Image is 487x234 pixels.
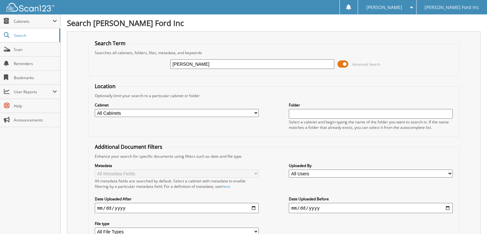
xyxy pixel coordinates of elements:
[366,5,402,9] span: [PERSON_NAME]
[14,75,57,80] span: Bookmarks
[289,119,453,130] div: Select a cabinet and begin typing the name of the folder you want to search in. If the name match...
[14,89,53,95] span: User Reports
[14,33,56,38] span: Search
[14,19,53,24] span: Cabinets
[92,50,456,55] div: Searches all cabinets, folders, files, metadata, and keywords
[92,143,166,150] legend: Additional Document Filters
[95,178,259,189] div: All metadata fields are searched by default. Select a cabinet with metadata to enable filtering b...
[289,196,453,202] label: Date Uploaded Before
[92,83,119,90] legend: Location
[67,18,481,28] h1: Search [PERSON_NAME] Ford Inc
[95,203,259,213] input: start
[455,203,487,234] iframe: Chat Widget
[289,163,453,168] label: Uploaded By
[6,3,54,12] img: scan123-logo-white.svg
[92,154,456,159] div: Enhance your search for specific documents using filters such as date and file type.
[95,196,259,202] label: Date Uploaded After
[92,93,456,98] div: Optionally limit your search to a particular cabinet or folder
[92,40,129,47] legend: Search Term
[425,5,479,9] span: [PERSON_NAME] Ford Inc
[289,203,453,213] input: end
[14,117,57,123] span: Announcements
[95,163,259,168] label: Metadata
[289,102,453,108] label: Folder
[95,102,259,108] label: Cabinet
[14,61,57,66] span: Reminders
[352,62,380,67] span: Advanced Search
[95,221,259,226] label: File type
[222,184,230,189] a: here
[14,103,57,109] span: Help
[14,47,57,52] span: Scan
